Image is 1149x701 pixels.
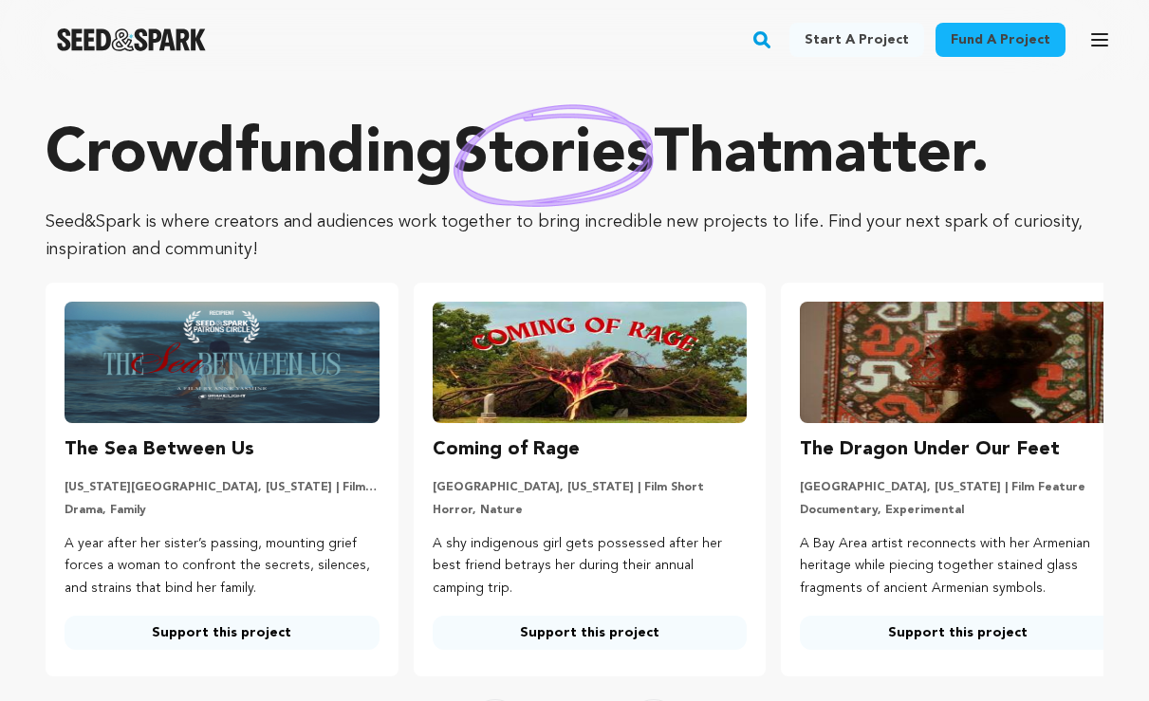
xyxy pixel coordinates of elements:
p: [GEOGRAPHIC_DATA], [US_STATE] | Film Feature [800,480,1115,495]
p: [US_STATE][GEOGRAPHIC_DATA], [US_STATE] | Film Short [65,480,380,495]
h3: The Sea Between Us [65,434,254,465]
h3: The Dragon Under Our Feet [800,434,1060,465]
p: Drama, Family [65,503,380,518]
img: Coming of Rage image [433,302,748,423]
img: The Dragon Under Our Feet image [800,302,1115,423]
p: A Bay Area artist reconnects with her Armenian heritage while piecing together stained glass frag... [800,533,1115,600]
a: Start a project [789,23,924,57]
p: [GEOGRAPHIC_DATA], [US_STATE] | Film Short [433,480,748,495]
img: hand sketched image [454,104,654,208]
p: A shy indigenous girl gets possessed after her best friend betrays her during their annual campin... [433,533,748,600]
a: Support this project [800,616,1115,650]
img: The Sea Between Us image [65,302,380,423]
p: Crowdfunding that . [46,118,1103,194]
p: Horror, Nature [433,503,748,518]
a: Support this project [65,616,380,650]
span: matter [782,125,971,186]
a: Support this project [433,616,748,650]
p: A year after her sister’s passing, mounting grief forces a woman to confront the secrets, silence... [65,533,380,600]
p: Seed&Spark is where creators and audiences work together to bring incredible new projects to life... [46,209,1103,264]
a: Fund a project [936,23,1066,57]
a: Seed&Spark Homepage [57,28,206,51]
h3: Coming of Rage [433,434,580,465]
p: Documentary, Experimental [800,503,1115,518]
img: Seed&Spark Logo Dark Mode [57,28,206,51]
